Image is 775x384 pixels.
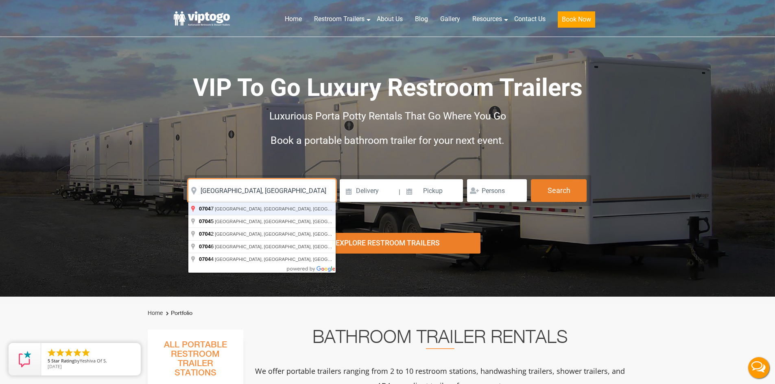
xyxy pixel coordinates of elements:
a: Book Now [552,10,601,33]
li:  [81,348,91,358]
a: Blog [409,10,434,28]
span: [GEOGRAPHIC_DATA], [GEOGRAPHIC_DATA], [GEOGRAPHIC_DATA] [215,257,360,262]
span: 6 [199,243,215,249]
span: [GEOGRAPHIC_DATA], [GEOGRAPHIC_DATA], [GEOGRAPHIC_DATA] [215,206,360,211]
span: 5 [48,358,50,364]
span: Luxurious Porta Potty Rentals That Go Where You Go [269,110,506,122]
a: Home [279,10,308,28]
a: About Us [371,10,409,28]
span: 4 [199,256,215,262]
a: Restroom Trailers [308,10,371,28]
span: [DATE] [48,363,62,369]
li:  [55,348,65,358]
span: Book a portable bathroom trailer for your next event. [271,135,504,146]
input: Delivery [340,179,398,202]
span: Yeshiva Of S. [80,358,107,364]
li: Portfolio [164,308,192,318]
li:  [64,348,74,358]
span: by [48,358,134,364]
div: Explore Restroom Trailers [295,233,480,254]
a: Home [148,310,163,316]
span: [GEOGRAPHIC_DATA], [GEOGRAPHIC_DATA], [GEOGRAPHIC_DATA] [215,232,360,236]
button: Search [531,179,587,202]
span: 5 [199,218,215,224]
span: VIP To Go Luxury Restroom Trailers [193,73,583,102]
span: Star Rating [51,358,74,364]
li:  [72,348,82,358]
input: Pickup [402,179,463,202]
span: 0704 [199,218,211,224]
span: [GEOGRAPHIC_DATA], [GEOGRAPHIC_DATA], [GEOGRAPHIC_DATA] [215,244,360,249]
a: Gallery [434,10,466,28]
a: Resources [466,10,508,28]
span: 0704 [199,206,211,212]
span: 0704 [199,231,211,237]
h2: Bathroom Trailer Rentals [254,330,626,349]
span: 2 [199,231,215,237]
button: Live Chat [742,351,775,384]
li:  [47,348,57,358]
span: 7 [199,206,215,212]
span: 0704 [199,243,211,249]
img: Review Rating [17,351,33,367]
span: [GEOGRAPHIC_DATA], [GEOGRAPHIC_DATA], [GEOGRAPHIC_DATA] [215,219,360,224]
button: Book Now [558,11,595,28]
input: Persons [467,179,527,202]
span: 0704 [199,256,211,262]
input: Where do you need your restroom? [188,179,336,202]
span: | [399,179,400,205]
a: Contact Us [508,10,552,28]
